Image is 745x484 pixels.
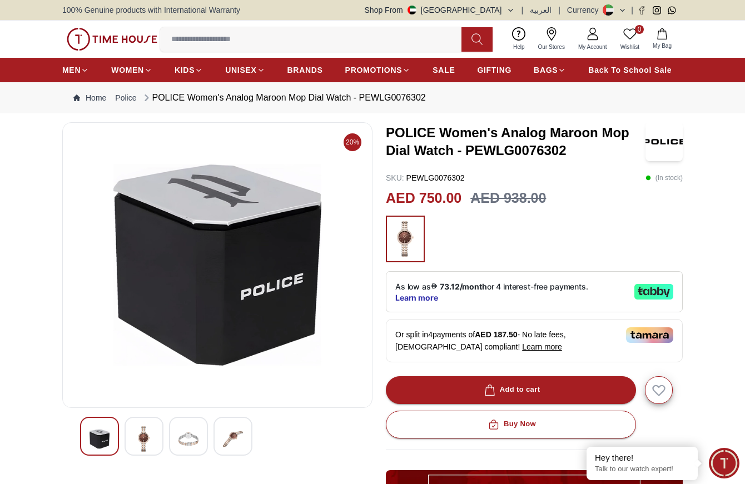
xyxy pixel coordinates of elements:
span: SALE [433,64,455,76]
a: 0Wishlist [614,25,646,53]
img: ... [391,221,419,257]
div: Or split in 4 payments of - No late fees, [DEMOGRAPHIC_DATA] compliant! [386,319,683,362]
a: KIDS [175,60,203,80]
img: POLICE Women's Analog Maroon Mop Dial Watch - PEWLG0076302 [90,426,110,452]
span: KIDS [175,64,195,76]
div: Add to cart [482,383,540,396]
span: My Account [574,43,612,51]
img: ... [67,28,157,51]
a: Home [73,92,106,103]
span: WOMEN [111,64,144,76]
div: POLICE Women's Analog Maroon Mop Dial Watch - PEWLG0076302 [141,91,426,104]
span: | [631,4,633,16]
img: POLICE Women's Analog Maroon Mop Dial Watch - PEWLG0076302 [72,132,363,398]
span: GIFTING [477,64,511,76]
a: BAGS [534,60,566,80]
img: POLICE Women's Analog Maroon Mop Dial Watch - PEWLG0076302 [223,426,243,452]
span: | [521,4,524,16]
span: Learn more [522,342,562,351]
img: POLICE Women's Analog Maroon Mop Dial Watch - PEWLG0076302 [178,426,198,452]
div: Currency [567,4,603,16]
a: SALE [433,60,455,80]
button: My Bag [646,26,678,52]
span: 0 [635,25,644,34]
a: Whatsapp [668,6,676,14]
img: POLICE Women's Analog Maroon Mop Dial Watch - PEWLG0076302 [134,426,154,452]
button: Buy Now [386,411,636,438]
div: Buy Now [486,418,536,431]
span: AED 187.50 [475,330,517,339]
span: Back To School Sale [588,64,672,76]
nav: Breadcrumb [62,82,683,113]
button: العربية [530,4,552,16]
span: 100% Genuine products with International Warranty [62,4,240,16]
span: Our Stores [534,43,569,51]
button: Shop From[GEOGRAPHIC_DATA] [365,4,515,16]
h2: AED 750.00 [386,188,461,209]
a: MEN [62,60,89,80]
img: United Arab Emirates [408,6,416,14]
span: Help [509,43,529,51]
span: UNISEX [225,64,256,76]
span: PROMOTIONS [345,64,403,76]
a: Back To School Sale [588,60,672,80]
span: 20% [344,133,361,151]
span: BRANDS [287,64,323,76]
span: | [558,4,560,16]
span: Wishlist [616,43,644,51]
a: BRANDS [287,60,323,80]
p: PEWLG0076302 [386,172,465,183]
div: Chat Widget [709,448,739,478]
span: MEN [62,64,81,76]
a: PROMOTIONS [345,60,411,80]
span: My Bag [648,42,676,50]
span: SKU : [386,173,404,182]
h3: AED 938.00 [470,188,546,209]
h3: POLICE Women's Analog Maroon Mop Dial Watch - PEWLG0076302 [386,124,645,159]
a: GIFTING [477,60,511,80]
div: Hey there! [595,452,689,463]
a: Police [115,92,136,103]
button: Add to cart [386,376,636,404]
a: Instagram [653,6,661,14]
p: ( In stock ) [645,172,683,183]
a: Our Stores [532,25,572,53]
img: POLICE Women's Analog Maroon Mop Dial Watch - PEWLG0076302 [645,122,683,161]
a: UNISEX [225,60,265,80]
span: BAGS [534,64,558,76]
img: Tamara [626,327,673,343]
a: Help [506,25,532,53]
p: Talk to our watch expert! [595,465,689,474]
a: WOMEN [111,60,152,80]
a: Facebook [638,6,646,14]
